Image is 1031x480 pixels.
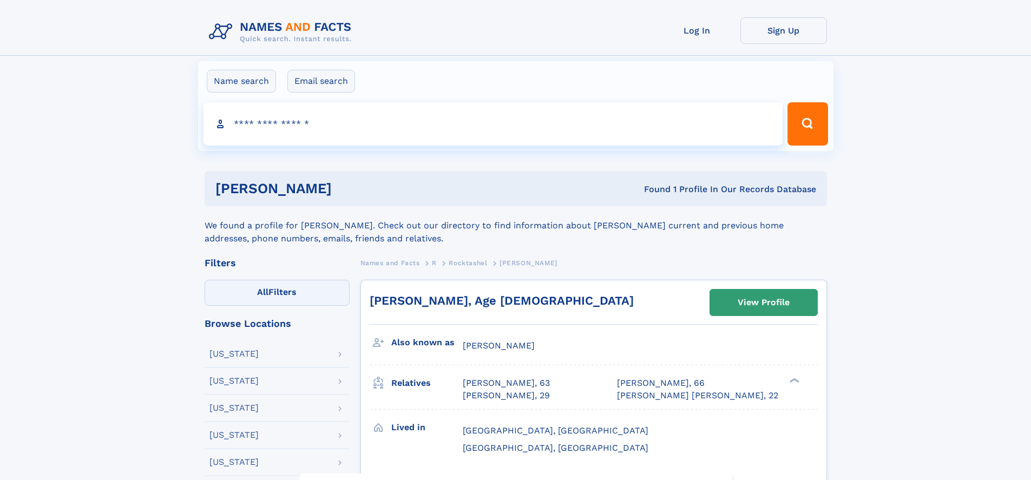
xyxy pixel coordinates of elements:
div: [US_STATE] [209,350,259,358]
a: Sign Up [740,17,827,44]
span: [GEOGRAPHIC_DATA], [GEOGRAPHIC_DATA] [463,425,648,436]
a: Rocktashel [449,256,487,269]
a: [PERSON_NAME], 66 [617,377,705,389]
label: Filters [205,280,350,306]
h1: [PERSON_NAME] [215,182,488,195]
div: [US_STATE] [209,431,259,439]
div: We found a profile for [PERSON_NAME]. Check out our directory to find information about [PERSON_N... [205,206,827,245]
a: View Profile [710,290,817,315]
span: All [257,287,268,297]
button: Search Button [787,102,828,146]
h3: Relatives [391,374,463,392]
div: Found 1 Profile In Our Records Database [488,183,816,195]
a: R [432,256,437,269]
a: Names and Facts [360,256,420,269]
a: [PERSON_NAME] [PERSON_NAME], 22 [617,390,778,402]
div: View Profile [738,290,790,315]
img: Logo Names and Facts [205,17,360,47]
span: Rocktashel [449,259,487,267]
h3: Lived in [391,418,463,437]
div: [US_STATE] [209,377,259,385]
a: Log In [654,17,740,44]
h3: Also known as [391,333,463,352]
div: [US_STATE] [209,404,259,412]
a: [PERSON_NAME], 63 [463,377,550,389]
span: R [432,259,437,267]
input: search input [203,102,783,146]
span: [PERSON_NAME] [463,340,535,351]
a: [PERSON_NAME], Age [DEMOGRAPHIC_DATA] [370,294,634,307]
label: Email search [287,70,355,93]
div: [US_STATE] [209,458,259,466]
a: [PERSON_NAME], 29 [463,390,550,402]
div: ❯ [787,377,800,384]
div: Filters [205,258,350,268]
div: Browse Locations [205,319,350,328]
span: [PERSON_NAME] [500,259,557,267]
span: [GEOGRAPHIC_DATA], [GEOGRAPHIC_DATA] [463,443,648,453]
label: Name search [207,70,276,93]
